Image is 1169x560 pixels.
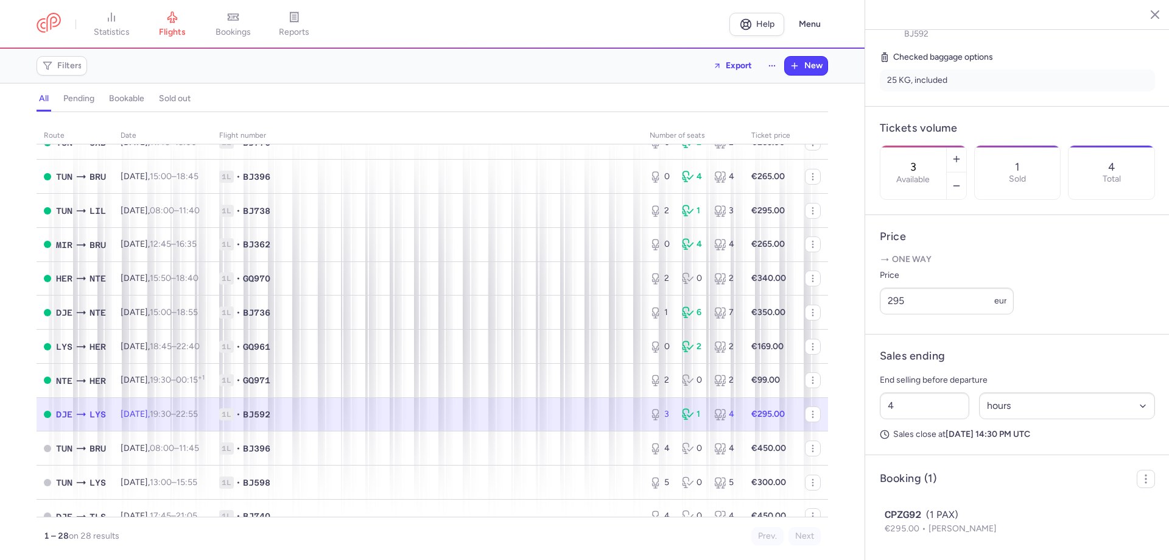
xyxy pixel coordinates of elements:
span: • [236,408,240,420]
span: LIL [90,204,106,218]
h4: Price [880,230,1155,244]
strong: €295.00 [751,205,785,216]
span: [DATE], [121,239,197,249]
span: NTE [90,272,106,285]
span: TLS [90,510,106,523]
div: 4 [714,238,737,250]
span: 1L [219,272,234,285]
span: TUN [56,170,72,183]
a: statistics [81,11,142,38]
div: 3 [650,408,672,420]
strong: €350.00 [751,307,785,317]
span: [DATE], [121,375,205,385]
strong: €340.00 [751,273,786,283]
span: • [236,307,240,319]
th: route [37,127,113,145]
div: 0 [682,510,704,522]
span: [DATE], [121,511,197,521]
div: 2 [714,341,737,353]
span: 1L [219,307,234,319]
div: 6 [682,307,704,319]
span: • [236,374,240,386]
span: 1L [219,238,234,250]
span: • [236,442,240,455]
time: 19:30 [150,409,171,419]
button: New [785,57,827,75]
time: 22:55 [176,409,198,419]
span: GQ970 [243,272,270,285]
span: 1L [219,408,234,420]
div: 4 [650,442,672,455]
a: bookings [203,11,264,38]
span: [DATE], [121,409,198,419]
span: • [236,238,240,250]
time: 22:40 [177,341,200,352]
div: 4 [682,238,704,250]
h4: bookable [109,93,144,104]
span: [DATE], [121,341,200,352]
div: 4 [650,510,672,522]
h4: Sales ending [880,349,945,363]
strong: €265.00 [751,171,785,182]
span: – [150,477,197,487]
div: 7 [714,307,737,319]
span: 1L [219,477,234,489]
strong: €265.00 [751,239,785,249]
div: 2 [650,205,672,217]
span: BJ396 [243,171,270,183]
span: MIR [56,238,72,252]
span: – [150,273,198,283]
time: 18:45 [150,341,172,352]
h4: pending [63,93,94,104]
span: GQ961 [243,341,270,353]
span: • [236,272,240,285]
h4: sold out [159,93,191,104]
h5: Checked baggage options [880,50,1155,65]
span: Export [726,61,752,70]
button: Prev. [751,527,784,545]
time: 18:45 [177,171,198,182]
button: Filters [37,57,86,75]
span: [DATE], [121,307,198,317]
time: 15:00 [150,171,172,182]
time: 15:55 [177,477,197,487]
time: 15:50 [150,273,171,283]
span: HER [90,340,106,353]
span: Help [756,19,774,29]
span: – [150,443,199,453]
span: HER [56,272,72,285]
span: on 28 results [69,531,119,541]
li: 25 KG, included [880,69,1155,91]
span: – [150,341,200,352]
div: 1 [682,408,704,420]
h4: Tickets volume [880,121,1155,135]
span: CPZG92 [885,508,921,522]
span: • [236,341,240,353]
button: Export [705,56,760,76]
time: 18:55 [177,307,198,317]
input: --- [880,288,1014,314]
span: BJ736 [243,307,270,319]
span: BJ592 [904,29,929,39]
sup: +1 [198,374,205,381]
span: BJ396 [243,442,270,455]
time: 19:30 [150,375,171,385]
span: – [150,239,197,249]
span: statistics [94,27,130,38]
span: NTE [56,374,72,388]
div: 4 [714,408,737,420]
span: 1L [219,341,234,353]
span: 1L [219,205,234,217]
input: ## [880,392,969,419]
div: 2 [650,374,672,386]
span: [DATE], [121,171,198,182]
span: flights [159,27,186,38]
a: CitizenPlane red outlined logo [37,13,61,35]
span: BRU [90,442,106,455]
th: Flight number [212,127,642,145]
div: 0 [682,442,704,455]
span: – [150,409,198,419]
span: bookings [216,27,251,38]
div: 4 [714,442,737,455]
time: 15:00 [150,307,172,317]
